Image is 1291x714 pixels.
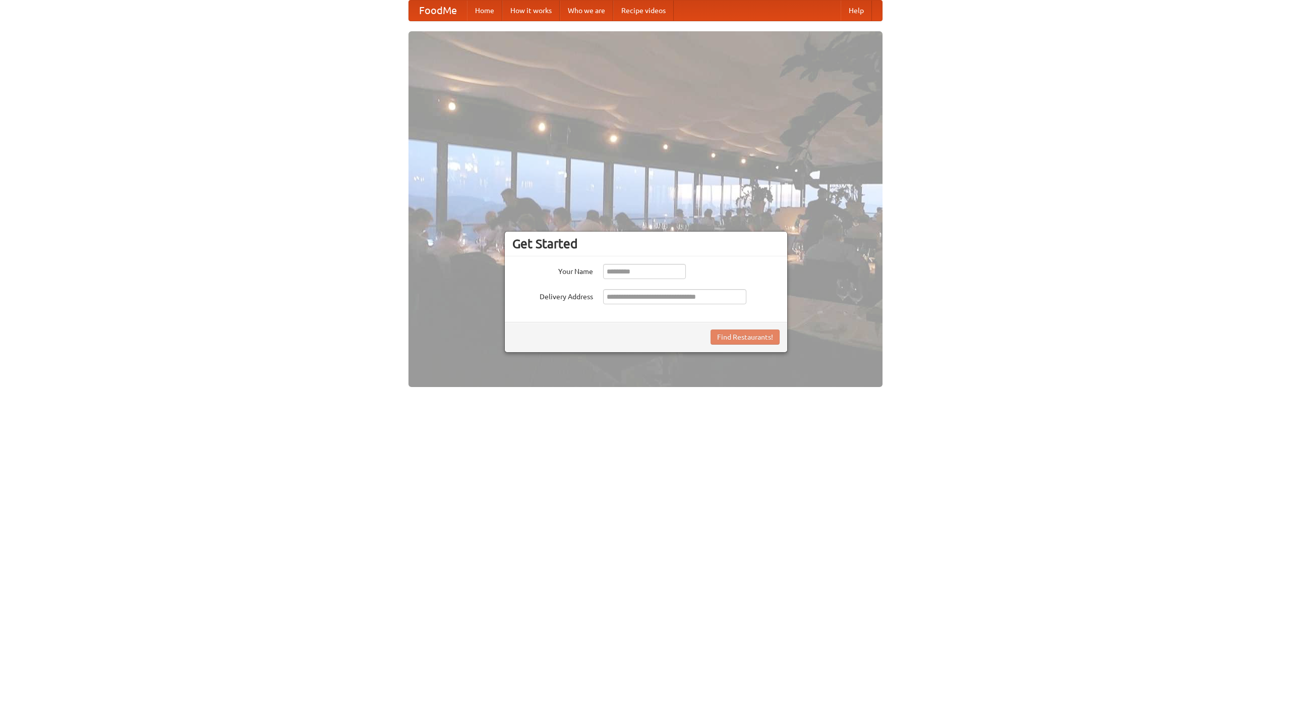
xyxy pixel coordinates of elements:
a: Who we are [560,1,613,21]
label: Your Name [512,264,593,277]
a: How it works [502,1,560,21]
button: Find Restaurants! [711,329,780,345]
a: Home [467,1,502,21]
a: Help [841,1,872,21]
a: Recipe videos [613,1,674,21]
label: Delivery Address [512,289,593,302]
a: FoodMe [409,1,467,21]
h3: Get Started [512,236,780,251]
